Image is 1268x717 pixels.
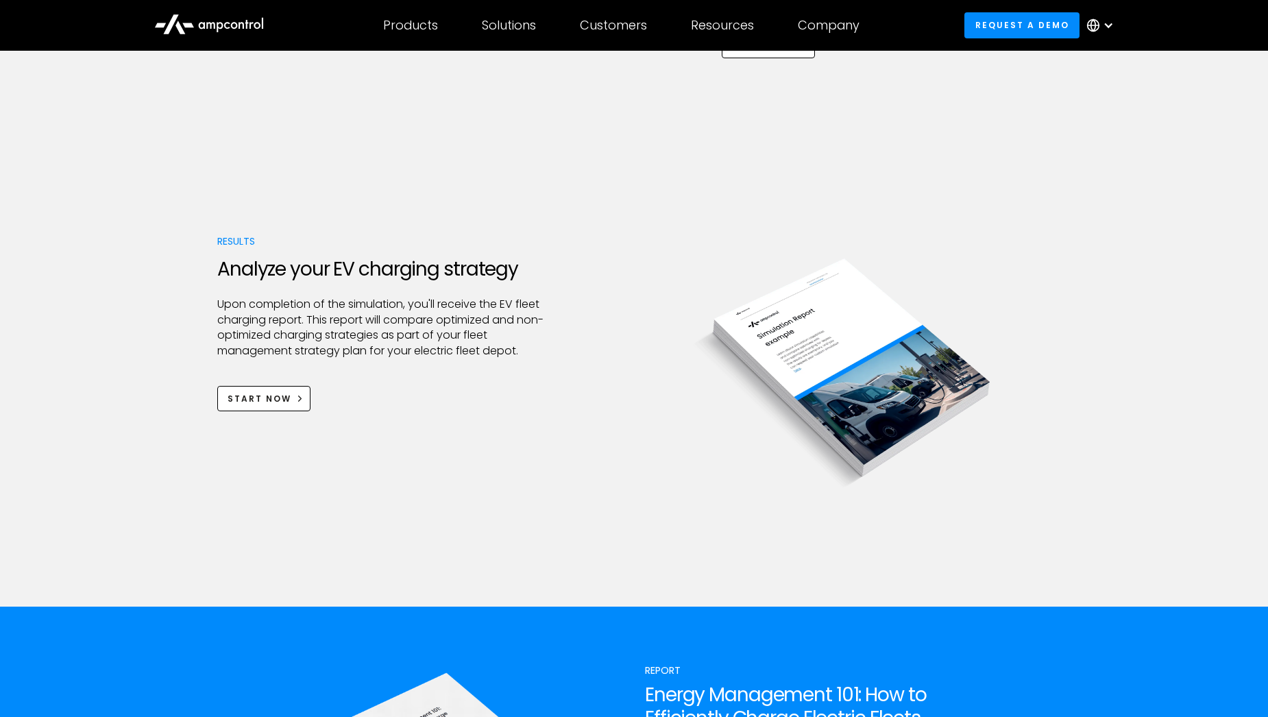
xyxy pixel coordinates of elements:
[645,663,996,678] div: Report
[639,234,1051,508] img: Simulation tool example report mockup using smart charging software from Ampcontrol
[217,258,546,281] h3: Analyze your EV charging strategy
[217,234,546,249] div: Results
[691,18,754,33] div: Resources
[217,386,310,411] a: Start Now
[383,18,438,33] div: Products
[798,18,859,33] div: Company
[964,12,1080,38] a: Request a demo
[482,18,536,33] div: Solutions
[580,18,647,33] div: Customers
[228,393,291,405] div: Start Now
[217,297,546,358] p: Upon completion of the simulation, you'll receive the EV fleet charging report. This report will ...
